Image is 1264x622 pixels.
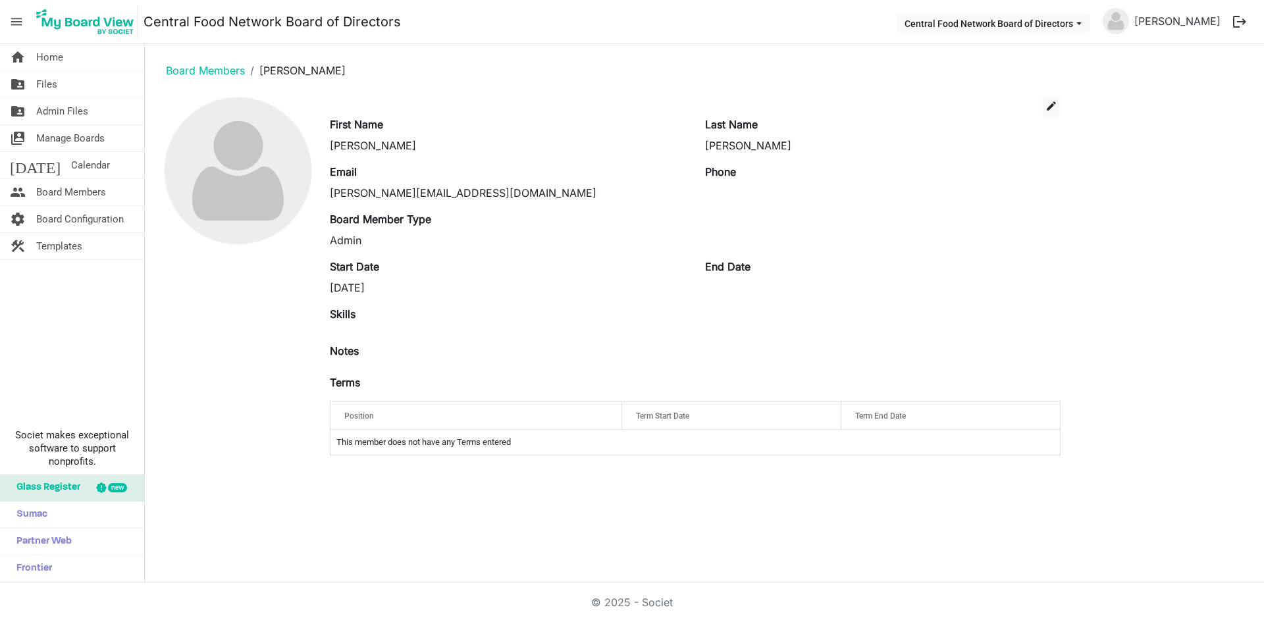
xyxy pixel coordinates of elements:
[32,5,144,38] a: My Board View Logo
[330,138,685,153] div: [PERSON_NAME]
[36,206,124,232] span: Board Configuration
[10,125,26,151] span: switch_account
[245,63,346,78] li: [PERSON_NAME]
[10,475,80,501] span: Glass Register
[108,483,127,492] div: new
[1226,8,1253,36] button: logout
[1103,8,1129,34] img: no-profile-picture.svg
[330,430,1060,455] td: This member does not have any Terms entered
[36,71,57,97] span: Files
[1045,100,1057,112] span: edit
[36,233,82,259] span: Templates
[166,64,245,77] a: Board Members
[855,411,906,421] span: Term End Date
[330,185,685,201] div: [PERSON_NAME][EMAIL_ADDRESS][DOMAIN_NAME]
[705,117,758,132] label: Last Name
[330,232,685,248] div: Admin
[36,125,105,151] span: Manage Boards
[165,97,311,244] img: no-profile-picture.svg
[330,211,431,227] label: Board Member Type
[1042,97,1061,117] button: edit
[10,529,72,555] span: Partner Web
[10,71,26,97] span: folder_shared
[32,5,138,38] img: My Board View Logo
[330,259,379,274] label: Start Date
[10,233,26,259] span: construction
[4,9,29,34] span: menu
[71,152,110,178] span: Calendar
[705,259,750,274] label: End Date
[10,44,26,70] span: home
[330,164,357,180] label: Email
[10,98,26,124] span: folder_shared
[330,343,359,359] label: Notes
[10,502,47,528] span: Sumac
[10,179,26,205] span: people
[10,152,61,178] span: [DATE]
[330,117,383,132] label: First Name
[344,411,374,421] span: Position
[330,375,360,390] label: Terms
[705,138,1061,153] div: [PERSON_NAME]
[896,14,1090,32] button: Central Food Network Board of Directors dropdownbutton
[330,306,355,322] label: Skills
[705,164,736,180] label: Phone
[10,556,52,582] span: Frontier
[1129,8,1226,34] a: [PERSON_NAME]
[330,280,685,296] div: [DATE]
[36,179,106,205] span: Board Members
[36,98,88,124] span: Admin Files
[591,596,673,609] a: © 2025 - Societ
[36,44,63,70] span: Home
[10,206,26,232] span: settings
[636,411,689,421] span: Term Start Date
[6,428,138,468] span: Societ makes exceptional software to support nonprofits.
[144,9,401,35] a: Central Food Network Board of Directors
